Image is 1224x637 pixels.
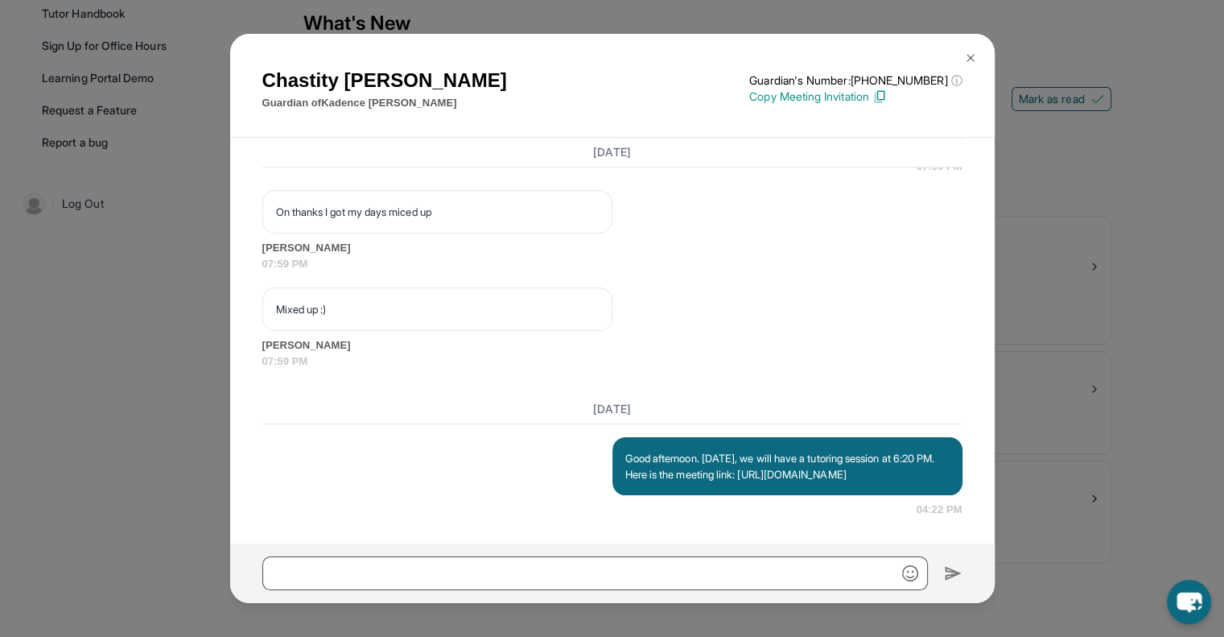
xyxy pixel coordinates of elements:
[262,354,962,370] span: 07:59 PM
[964,52,977,64] img: Close Icon
[262,337,962,354] span: [PERSON_NAME]
[276,301,599,317] p: Mixed up :)
[625,450,950,482] p: Good afternoon. [DATE], we will have a tutoring session at 6:20 PM. Here is the meeting link: [UR...
[262,240,962,256] span: [PERSON_NAME]
[749,89,962,105] p: Copy Meeting Invitation
[262,256,962,272] span: 07:59 PM
[262,66,507,95] h1: Chastity [PERSON_NAME]
[872,89,887,104] img: Copy Icon
[944,564,962,583] img: Send icon
[917,502,962,518] span: 04:22 PM
[749,72,962,89] p: Guardian's Number: [PHONE_NUMBER]
[262,144,962,160] h3: [DATE]
[1167,580,1211,624] button: chat-button
[276,204,599,220] p: On thanks I got my days miced up
[902,565,918,581] img: Emoji
[262,401,962,417] h3: [DATE]
[262,95,507,111] p: Guardian of Kadence [PERSON_NAME]
[950,72,962,89] span: ⓘ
